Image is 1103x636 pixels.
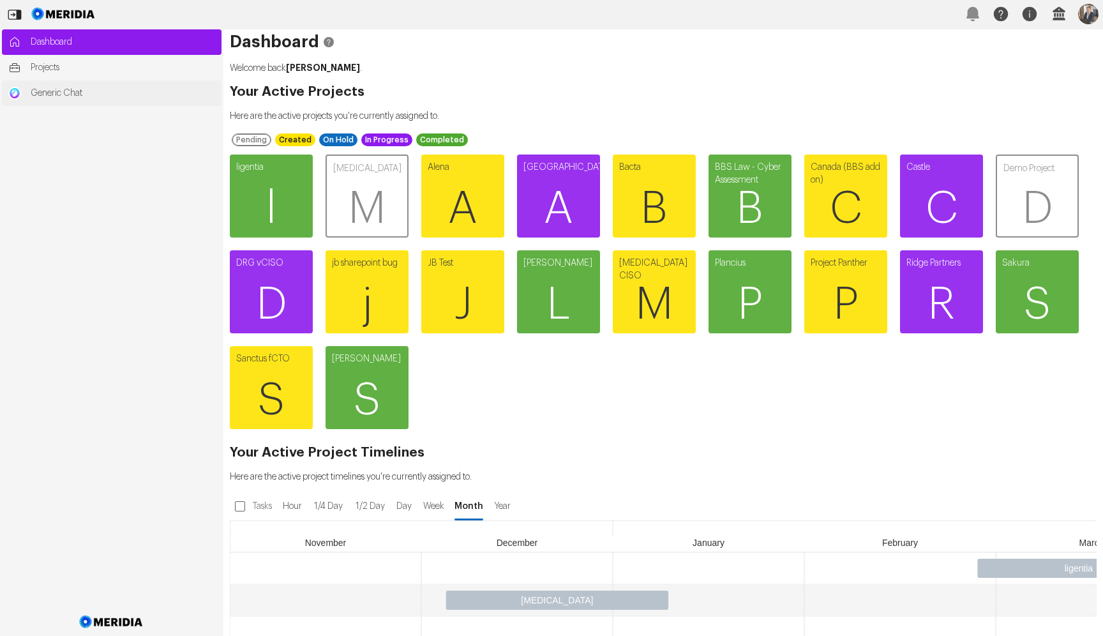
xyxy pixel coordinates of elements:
span: A [421,170,504,247]
p: Welcome back . [230,61,1097,75]
span: j [326,266,409,343]
span: B [709,170,792,247]
span: P [709,266,792,343]
div: Completed [416,133,468,146]
span: D [230,266,313,343]
span: M [327,170,407,247]
a: PlanciusP [709,250,792,333]
h1: Dashboard [230,36,1097,49]
span: 1/2 Day [352,500,387,513]
a: [MEDICAL_DATA]M [326,155,409,238]
h2: Your Active Projects [230,86,1097,98]
a: Ridge PartnersR [900,250,983,333]
span: L [517,266,600,343]
a: JB TestJ [421,250,504,333]
a: [GEOGRAPHIC_DATA]A [517,155,600,238]
span: Generic Chat [31,87,215,100]
a: BBS Law - Cyber AssessmentB [709,155,792,238]
span: Year [491,500,514,513]
img: Generic Chat [8,87,21,100]
span: S [996,266,1079,343]
span: Day [394,500,414,513]
a: DRG vCISOD [230,250,313,333]
a: BactaB [613,155,696,238]
span: Projects [31,61,215,74]
a: Generic ChatGeneric Chat [2,80,221,106]
img: Profile Icon [1078,4,1099,24]
a: Demo ProjectD [996,155,1079,238]
h2: Your Active Project Timelines [230,446,1097,459]
strong: [PERSON_NAME] [286,63,360,72]
a: AlenaA [421,155,504,238]
a: Project PantherP [804,250,887,333]
a: jb sharepoint bugj [326,250,409,333]
span: P [804,266,887,343]
span: Week [420,500,447,513]
span: C [900,170,983,247]
a: CastleC [900,155,983,238]
span: l [230,170,313,247]
a: Canada (BBS add on)C [804,155,887,238]
label: Tasks [250,495,277,518]
img: Meridia Logo [77,608,146,636]
div: Created [275,133,315,146]
span: C [804,170,887,247]
span: Dashboard [31,36,215,49]
a: [PERSON_NAME]S [326,346,409,429]
span: A [517,170,600,247]
a: [PERSON_NAME]L [517,250,600,333]
span: J [421,266,504,343]
span: Month [453,500,484,513]
div: On Hold [319,133,357,146]
span: M [613,266,696,343]
span: S [230,362,313,439]
a: SakuraS [996,250,1079,333]
p: Here are the active projects you're currently assigned to. [230,110,1097,123]
a: Dashboard [2,29,221,55]
a: Projects [2,55,221,80]
span: R [900,266,983,343]
a: ligential [230,155,313,238]
a: Sanctus fCTOS [230,346,313,429]
p: Here are the active project timelines you're currently assigned to. [230,471,1097,483]
div: Pending [232,133,271,146]
span: 1/4 Day [311,500,346,513]
span: S [326,362,409,439]
a: [MEDICAL_DATA] CISOM [613,250,696,333]
span: D [997,170,1077,247]
span: Hour [280,500,304,513]
span: B [613,170,696,247]
div: In Progress [361,133,412,146]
